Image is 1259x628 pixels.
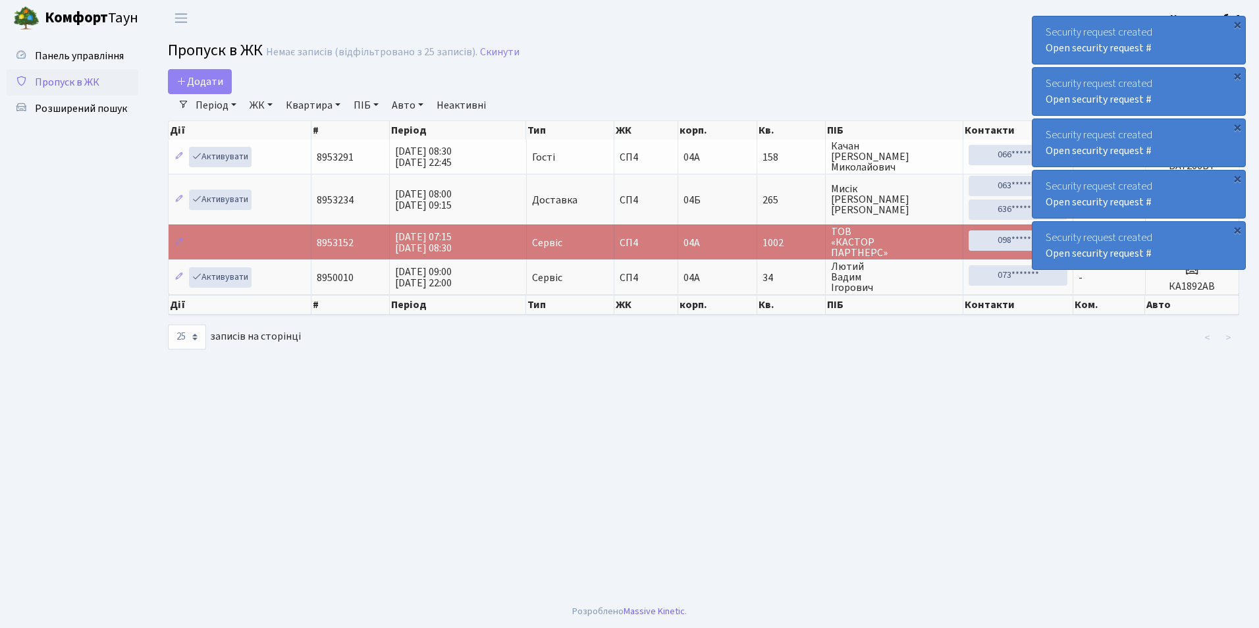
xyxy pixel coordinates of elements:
th: ПІБ [826,295,963,315]
th: ПІБ [826,121,963,140]
span: Розширений пошук [35,101,127,116]
span: 04А [683,236,700,250]
a: Розширений пошук [7,95,138,122]
span: Пропуск в ЖК [168,39,263,62]
span: Качан [PERSON_NAME] Миколайович [831,141,957,172]
th: ЖК [614,121,678,140]
a: Активувати [189,147,252,167]
a: Open security request # [1046,41,1152,55]
div: × [1231,120,1244,134]
select: записів на сторінці [168,325,206,350]
span: СП4 [620,238,672,248]
span: 8950010 [317,271,354,285]
span: 8953234 [317,193,354,207]
a: ПІБ [348,94,384,117]
span: [DATE] 07:15 [DATE] 08:30 [395,230,452,255]
span: 158 [763,152,820,163]
th: корп. [678,295,757,315]
a: Скинути [480,46,520,59]
div: × [1231,69,1244,82]
th: Період [390,121,527,140]
span: 8953291 [317,150,354,165]
a: Квартира [281,94,346,117]
span: Панель управління [35,49,124,63]
a: ЖК [244,94,278,117]
span: 34 [763,273,820,283]
a: Open security request # [1046,195,1152,209]
span: 04Б [683,193,701,207]
span: [DATE] 09:00 [DATE] 22:00 [395,265,452,290]
span: Таун [45,7,138,30]
span: Додати [176,74,223,89]
a: Активувати [189,267,252,288]
th: # [311,295,389,315]
div: × [1231,172,1244,185]
span: Пропуск в ЖК [35,75,99,90]
span: 04А [683,271,700,285]
div: × [1231,223,1244,236]
th: Тип [526,295,614,315]
a: Авто [387,94,429,117]
th: Дії [169,121,311,140]
span: СП4 [620,195,672,205]
div: Немає записів (відфільтровано з 25 записів). [266,46,477,59]
a: Період [190,94,242,117]
th: Період [390,295,527,315]
a: Open security request # [1046,144,1152,158]
h5: КА1892АВ [1151,280,1234,293]
span: Доставка [532,195,577,205]
div: Security request created [1032,222,1245,269]
a: Додати [168,69,232,94]
span: Гості [532,152,555,163]
label: записів на сторінці [168,325,301,350]
a: Активувати [189,190,252,210]
a: Консьєрж б. 4. [1170,11,1243,26]
th: Дії [169,295,311,315]
div: Security request created [1032,170,1245,218]
span: Мисік [PERSON_NAME] [PERSON_NAME] [831,184,957,215]
th: Ком. [1073,295,1145,315]
div: Security request created [1032,68,1245,115]
div: Розроблено . [572,604,687,619]
a: Massive Kinetic [624,604,685,618]
th: Тип [526,121,614,140]
th: Кв. [757,121,826,140]
th: # [311,121,389,140]
a: Панель управління [7,43,138,69]
span: 04А [683,150,700,165]
th: Контакти [963,121,1073,140]
th: ЖК [614,295,678,315]
b: Комфорт [45,7,108,28]
div: Security request created [1032,119,1245,167]
span: [DATE] 08:00 [DATE] 09:15 [395,187,452,213]
span: Сервіс [532,238,562,248]
div: × [1231,18,1244,31]
span: [DATE] 08:30 [DATE] 22:45 [395,144,452,170]
span: - [1079,271,1083,285]
div: Security request created [1032,16,1245,64]
button: Переключити навігацію [165,7,198,29]
span: 1002 [763,238,820,248]
span: СП4 [620,152,672,163]
th: Авто [1145,295,1239,315]
a: Пропуск в ЖК [7,69,138,95]
span: Сервіс [532,273,562,283]
span: Лютий Вадим Ігорович [831,261,957,293]
th: Контакти [963,295,1073,315]
span: 8953152 [317,236,354,250]
a: Open security request # [1046,92,1152,107]
span: 265 [763,195,820,205]
span: СП4 [620,273,672,283]
a: Неактивні [431,94,491,117]
span: ТОВ «КАСТОР ПАРТНЕРС» [831,226,957,258]
th: корп. [678,121,757,140]
th: Кв. [757,295,826,315]
a: Open security request # [1046,246,1152,261]
img: logo.png [13,5,40,32]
